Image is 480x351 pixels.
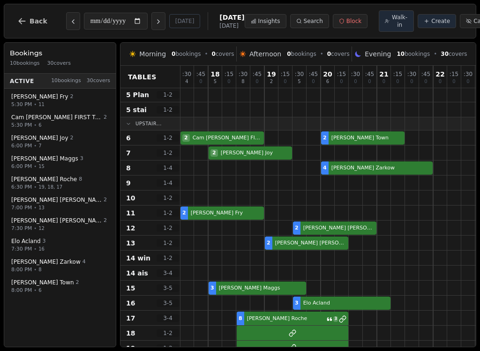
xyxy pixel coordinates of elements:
span: [PERSON_NAME] Roche [245,315,326,323]
button: Elo Acland37:30 PM•16 [6,234,114,256]
span: Create [431,17,450,25]
span: covers [441,50,467,58]
span: 12 [38,225,45,232]
span: 16 [38,245,45,252]
span: 22 [435,71,444,77]
span: 1 - 2 [157,194,179,202]
span: : 15 [450,71,458,77]
span: covers [327,50,350,58]
span: 7 [126,148,131,158]
span: [DATE] [219,13,244,22]
button: [PERSON_NAME] Town28:00 PM•6 [6,275,114,298]
span: 2 [104,114,107,122]
span: 0 [452,79,455,84]
span: 12 [126,223,135,233]
span: 2 [104,217,107,225]
span: 14 ais [126,268,148,278]
span: 0 [284,79,286,84]
span: 8 [38,266,41,273]
span: 0 [199,79,202,84]
span: Insights [258,17,280,25]
span: [PERSON_NAME] [PERSON_NAME] [11,196,102,204]
span: Block [346,17,361,25]
button: [PERSON_NAME] Fry25:30 PM•11 [6,90,114,112]
span: 3 [80,155,83,163]
span: bookings [172,50,201,58]
span: 1 - 2 [157,254,179,262]
span: 5 Plan [126,90,149,99]
span: Back [30,18,47,24]
span: 0 [227,79,230,84]
span: 14 win [126,253,150,263]
span: 2 [210,149,218,157]
span: 0 [396,79,399,84]
span: • [34,163,37,170]
span: • [320,50,323,58]
span: Upstair... [135,120,162,127]
span: 7:30 PM [11,224,32,232]
span: • [34,204,37,211]
span: • [34,266,37,273]
span: 0 [354,79,357,84]
span: 18 [126,328,135,338]
span: 3 [210,284,214,292]
span: Evening [365,49,391,59]
span: [PERSON_NAME] Zarkow [330,164,431,172]
span: Elo Acland [11,237,41,245]
button: [PERSON_NAME] Zarkow48:00 PM•8 [6,255,114,277]
button: Insights [245,14,286,28]
svg: Customer message [327,316,332,322]
button: [PERSON_NAME] Roche86:30 PM•19, 18, 17 [6,172,114,194]
span: 2 [104,196,107,204]
button: Block [333,14,367,28]
span: : 15 [337,71,346,77]
span: [PERSON_NAME] Maggs [11,155,78,162]
span: 13 [126,238,135,248]
span: : 15 [225,71,233,77]
span: : 30 [295,71,304,77]
span: 6 [38,122,41,129]
span: 6:30 PM [11,183,32,191]
span: 4 [82,258,86,266]
span: Elo Acland [301,299,389,307]
span: [PERSON_NAME] Fry [11,93,68,100]
button: [DATE] [169,14,201,28]
span: 1 - 2 [157,106,179,114]
span: 30 covers [87,77,110,85]
span: [PERSON_NAME] Zarkow [11,258,81,266]
h3: Bookings [10,48,110,58]
span: 2 [76,279,79,287]
span: 1 - 2 [157,224,179,232]
span: : 45 [253,71,262,77]
span: 1 - 2 [157,134,179,142]
span: 21 [379,71,388,77]
span: 1 - 2 [157,149,179,157]
span: : 45 [309,71,318,77]
span: 0 [212,51,216,57]
span: : 30 [464,71,472,77]
span: 17 [126,313,135,323]
span: 3 - 5 [157,284,179,292]
span: 11 [38,101,45,108]
span: Search [304,17,323,25]
button: [PERSON_NAME] [PERSON_NAME]27:00 PM•13 [6,193,114,215]
span: 0 [255,79,258,84]
button: [PERSON_NAME] [PERSON_NAME]27:30 PM•12 [6,214,114,236]
span: Afternoon [249,49,281,59]
span: 0 [466,79,469,84]
span: • [34,101,37,108]
span: • [204,50,208,58]
button: [PERSON_NAME] Maggs36:00 PM•15 [6,152,114,174]
span: : 15 [281,71,290,77]
span: 3 [295,299,299,307]
span: 10 bookings [51,77,81,85]
span: [PERSON_NAME] Town [11,279,74,286]
span: : 45 [421,71,430,77]
span: [PERSON_NAME] [PERSON_NAME] [11,217,102,224]
span: [PERSON_NAME] Fry [189,209,262,217]
button: Walk-in [379,10,414,32]
span: : 30 [351,71,360,77]
span: bookings [397,50,430,58]
span: 8:00 PM [11,286,32,294]
button: Back [10,10,55,32]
